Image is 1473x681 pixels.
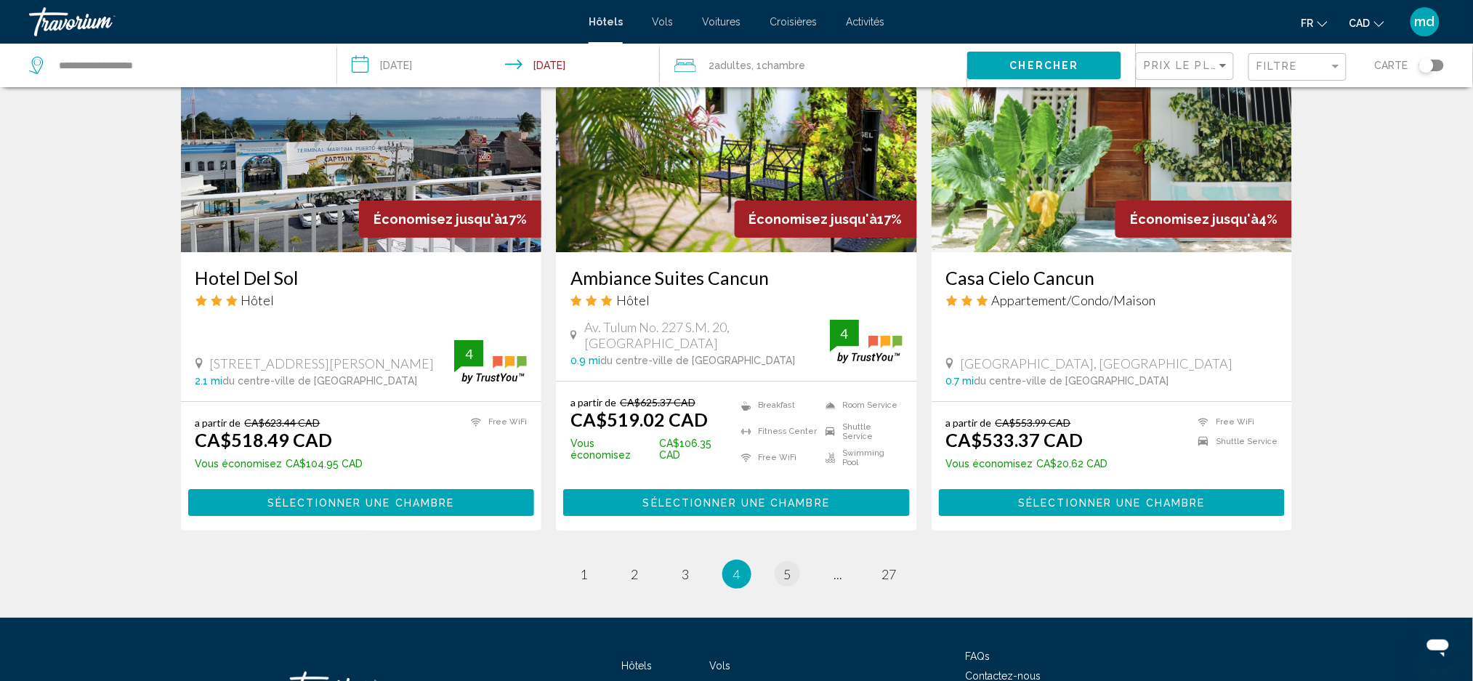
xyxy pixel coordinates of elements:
[195,458,283,470] span: Vous économisez
[932,20,1293,252] img: Hotel image
[600,355,795,366] span: du centre-ville de [GEOGRAPHIC_DATA]
[1191,416,1278,429] li: Free WiFi
[1349,12,1384,33] button: Change currency
[1406,7,1444,37] button: User Menu
[1302,17,1314,29] span: fr
[620,396,695,408] del: CA$625.37 CAD
[762,60,806,71] span: Chambre
[702,16,740,28] a: Voitures
[181,20,542,252] a: Hotel image
[29,7,574,36] a: Travorium
[643,497,830,509] span: Sélectionner une chambre
[734,448,818,467] li: Free WiFi
[570,267,903,289] a: Ambiance Suites Cancun
[464,416,527,429] li: Free WiFi
[652,16,673,28] a: Vols
[563,493,910,509] a: Sélectionner une chambre
[709,660,730,672] a: Vols
[752,55,806,76] span: , 1
[1191,435,1278,448] li: Shuttle Service
[682,566,690,582] span: 3
[1408,59,1444,72] button: Toggle map
[267,497,454,509] span: Sélectionner une chambre
[733,566,740,582] span: 4
[734,422,818,441] li: Fitness Center
[631,566,639,582] span: 2
[195,429,333,451] ins: CA$518.49 CAD
[974,375,1169,387] span: du centre-ville de [GEOGRAPHIC_DATA]
[749,211,878,227] span: Économisez jusqu'à
[570,355,600,366] span: 0.9 mi
[992,292,1156,308] span: Appartement/Condo/Maison
[660,44,968,87] button: Travelers: 2 adults, 0 children
[195,292,528,308] div: 3 star Hotel
[337,44,660,87] button: Check-in date: Oct 6, 2025 Check-out date: Oct 13, 2025
[946,375,974,387] span: 0.7 mi
[834,566,843,582] span: ...
[570,292,903,308] div: 3 star Hotel
[709,55,752,76] span: 2
[1375,55,1408,76] span: Carte
[1018,497,1205,509] span: Sélectionner une chambre
[939,489,1286,516] button: Sélectionner une chambre
[616,292,650,308] span: Hôtel
[946,416,992,429] span: a partir de
[818,422,903,441] li: Shuttle Service
[770,16,817,28] span: Croisières
[946,267,1278,289] a: Casa Cielo Cancun
[245,416,320,429] del: CA$623.44 CAD
[374,211,502,227] span: Économisez jusqu'à
[570,408,708,430] ins: CA$519.02 CAD
[241,292,275,308] span: Hôtel
[359,201,541,238] div: 17%
[181,560,1293,589] ul: Pagination
[830,325,859,342] div: 4
[966,650,990,662] a: FAQs
[946,458,1033,470] span: Vous économisez
[961,355,1233,371] span: [GEOGRAPHIC_DATA], [GEOGRAPHIC_DATA]
[1130,211,1259,227] span: Économisez jusqu'à
[715,60,752,71] span: Adultes
[1144,60,1230,73] mat-select: Sort by
[589,16,623,28] a: Hôtels
[784,566,791,582] span: 5
[735,201,917,238] div: 17%
[1115,201,1292,238] div: 4%
[996,416,1071,429] del: CA$553.99 CAD
[210,355,435,371] span: [STREET_ADDRESS][PERSON_NAME]
[1302,12,1328,33] button: Change language
[846,16,884,28] a: Activités
[454,345,483,363] div: 4
[454,340,527,383] img: trustyou-badge.svg
[195,458,363,470] p: CA$104.95 CAD
[556,20,917,252] img: Hotel image
[584,319,830,351] span: Av. Tulum No. 227 S.M. 20, [GEOGRAPHIC_DATA]
[734,396,818,415] li: Breakfast
[939,493,1286,509] a: Sélectionner une chambre
[570,438,655,461] span: Vous économisez
[195,267,528,289] a: Hotel Del Sol
[581,566,588,582] span: 1
[223,375,418,387] span: du centre-ville de [GEOGRAPHIC_DATA]
[621,660,652,672] a: Hôtels
[946,292,1278,308] div: 3 star Apartment
[946,429,1083,451] ins: CA$533.37 CAD
[818,396,903,415] li: Room Service
[967,52,1121,78] button: Chercher
[1010,60,1079,72] span: Chercher
[195,375,223,387] span: 2.1 mi
[1256,60,1298,72] span: Filtre
[570,396,616,408] span: a partir de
